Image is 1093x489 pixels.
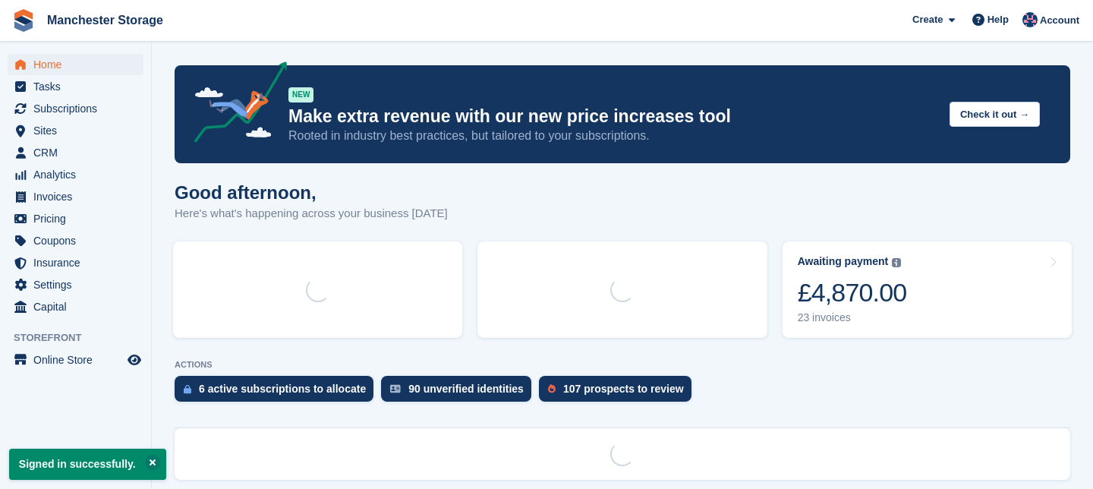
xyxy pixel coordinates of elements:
[288,87,313,103] div: NEW
[798,255,889,268] div: Awaiting payment
[14,330,151,345] span: Storefront
[950,102,1040,127] button: Check it out →
[798,277,907,308] div: £4,870.00
[181,62,288,148] img: price-adjustments-announcement-icon-8257ccfd72463d97f412b2fc003d46551f7dbcb40ab6d574587a9cd5c0d94...
[8,230,143,251] a: menu
[41,8,169,33] a: Manchester Storage
[33,142,124,163] span: CRM
[33,164,124,185] span: Analytics
[175,182,448,203] h1: Good afternoon,
[33,120,124,141] span: Sites
[33,186,124,207] span: Invoices
[33,274,124,295] span: Settings
[9,449,166,480] p: Signed in successfully.
[33,349,124,371] span: Online Store
[175,376,381,409] a: 6 active subscriptions to allocate
[987,12,1009,27] span: Help
[8,252,143,273] a: menu
[125,351,143,369] a: Preview store
[8,142,143,163] a: menu
[199,383,366,395] div: 6 active subscriptions to allocate
[1040,13,1079,28] span: Account
[8,208,143,229] a: menu
[12,9,35,32] img: stora-icon-8386f47178a22dfd0bd8f6a31ec36ba5ce8667c1dd55bd0f319d3a0aa187defe.svg
[175,360,1070,370] p: ACTIONS
[8,120,143,141] a: menu
[8,164,143,185] a: menu
[8,98,143,119] a: menu
[33,296,124,317] span: Capital
[798,311,907,324] div: 23 invoices
[8,186,143,207] a: menu
[381,376,539,409] a: 90 unverified identities
[8,54,143,75] a: menu
[175,205,448,222] p: Here's what's happening across your business [DATE]
[390,384,401,393] img: verify_identity-adf6edd0f0f0b5bbfe63781bf79b02c33cf7c696d77639b501bdc392416b5a36.svg
[892,258,901,267] img: icon-info-grey-7440780725fd019a000dd9b08b2336e03edf1995a4989e88bcd33f0948082b44.svg
[33,54,124,75] span: Home
[539,376,699,409] a: 107 prospects to review
[184,384,191,394] img: active_subscription_to_allocate_icon-d502201f5373d7db506a760aba3b589e785aa758c864c3986d89f69b8ff3...
[8,274,143,295] a: menu
[408,383,524,395] div: 90 unverified identities
[8,296,143,317] a: menu
[8,349,143,371] a: menu
[33,230,124,251] span: Coupons
[33,98,124,119] span: Subscriptions
[33,252,124,273] span: Insurance
[288,128,937,144] p: Rooted in industry best practices, but tailored to your subscriptions.
[288,106,937,128] p: Make extra revenue with our new price increases tool
[548,384,556,393] img: prospect-51fa495bee0391a8d652442698ab0144808aea92771e9ea1ae160a38d050c398.svg
[33,208,124,229] span: Pricing
[563,383,684,395] div: 107 prospects to review
[912,12,943,27] span: Create
[33,76,124,97] span: Tasks
[8,76,143,97] a: menu
[783,241,1072,338] a: Awaiting payment £4,870.00 23 invoices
